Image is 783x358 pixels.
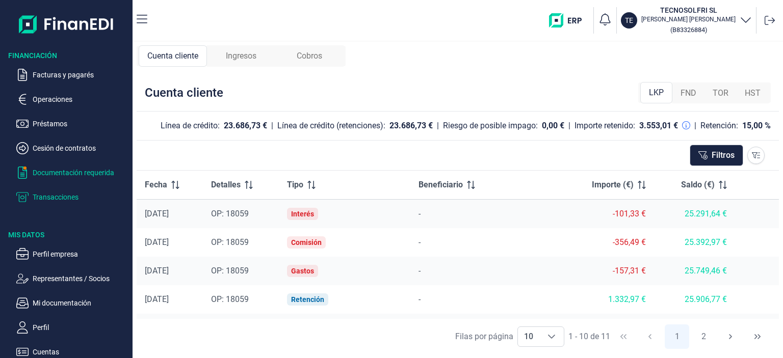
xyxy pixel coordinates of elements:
button: Préstamos [16,118,128,130]
div: Cuenta cliente [139,45,207,67]
div: [DATE] [145,266,195,276]
span: Beneficiario [419,179,463,191]
button: Cesión de contratos [16,142,128,154]
div: TOR [704,83,737,103]
p: Documentación requerida [33,167,128,179]
div: HST [737,83,769,103]
div: FND [672,83,704,103]
div: | [437,120,439,132]
div: [DATE] [145,237,195,247]
img: erp [549,13,589,27]
div: 25.749,46 € [662,266,727,276]
p: Transacciones [33,191,128,203]
span: TOR [713,87,728,99]
span: 10 [518,327,539,346]
button: Filtros [690,145,743,166]
span: OP: 18059 [211,237,249,247]
p: Representantes / Socios [33,272,128,285]
div: Importe retenido: [575,121,635,131]
div: 25.291,64 € [662,209,727,219]
div: | [271,120,273,132]
p: Perfil [33,321,128,334]
button: Perfil empresa [16,248,128,260]
span: Importe (€) [592,179,634,191]
div: -356,49 € [570,237,646,247]
button: Mi documentación [16,297,128,309]
button: Previous Page [638,324,662,349]
button: Perfil [16,321,128,334]
div: Retención [291,295,324,304]
div: -101,33 € [570,209,646,219]
button: Documentación requerida [16,167,128,179]
div: 25.906,77 € [662,294,727,305]
div: 23.686,73 € [224,121,267,131]
button: Operaciones [16,93,128,105]
span: HST [745,87,761,99]
span: LKP [649,87,664,99]
small: Copiar cif [670,26,707,34]
img: Logo de aplicación [19,8,114,40]
p: Préstamos [33,118,128,130]
p: Operaciones [33,93,128,105]
div: 15,00 % [742,121,771,131]
span: - [419,237,421,247]
div: Línea de crédito (retenciones): [277,121,385,131]
span: OP: 18059 [211,294,249,304]
span: - [419,209,421,218]
div: 25.392,97 € [662,237,727,247]
div: 0,00 € [542,121,564,131]
div: [DATE] [145,294,195,305]
p: Cuentas [33,346,128,358]
span: OP: 18059 [211,266,249,276]
div: Riesgo de posible impago: [443,121,538,131]
p: Cesión de contratos [33,142,128,154]
p: Perfil empresa [33,248,128,260]
button: Next Page [718,324,743,349]
div: Retención: [700,121,738,131]
div: Ingresos [207,45,275,67]
p: TE [625,15,633,25]
span: OP: 18059 [211,209,249,218]
div: Choose [539,327,564,346]
button: Page 1 [665,324,689,349]
div: [DATE] [145,209,195,219]
button: Transacciones [16,191,128,203]
div: Cuenta cliente [145,85,223,101]
p: Mi documentación [33,297,128,309]
div: Cobros [275,45,344,67]
span: - [419,266,421,276]
div: -157,31 € [570,266,646,276]
p: [PERSON_NAME] [PERSON_NAME] [641,15,736,23]
button: Facturas y pagarés [16,69,128,81]
span: Saldo (€) [681,179,715,191]
span: - [419,294,421,304]
span: 1 - 10 de 11 [568,333,610,341]
span: Cuenta cliente [147,50,198,62]
div: 23.686,73 € [389,121,433,131]
div: 3.553,01 € [639,121,678,131]
span: Detalles [211,179,241,191]
button: First Page [611,324,636,349]
div: Gastos [291,267,314,275]
span: FND [681,87,696,99]
div: Filas por página [455,331,513,343]
span: Cobros [297,50,322,62]
button: Cuentas [16,346,128,358]
span: Ingresos [226,50,256,62]
div: Línea de crédito: [161,121,220,131]
div: 1.332,97 € [570,294,646,305]
button: Last Page [745,324,770,349]
button: Page 2 [692,324,716,349]
div: | [568,120,570,132]
button: TETECNOSOLFRI SL[PERSON_NAME] [PERSON_NAME](B83326884) [621,5,752,36]
div: LKP [640,82,672,103]
h3: TECNOSOLFRI SL [641,5,736,15]
div: Comisión [291,238,322,246]
div: Interés [291,210,314,218]
span: Tipo [287,179,303,191]
div: | [694,120,696,132]
button: Representantes / Socios [16,272,128,285]
p: Facturas y pagarés [33,69,128,81]
span: Fecha [145,179,167,191]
